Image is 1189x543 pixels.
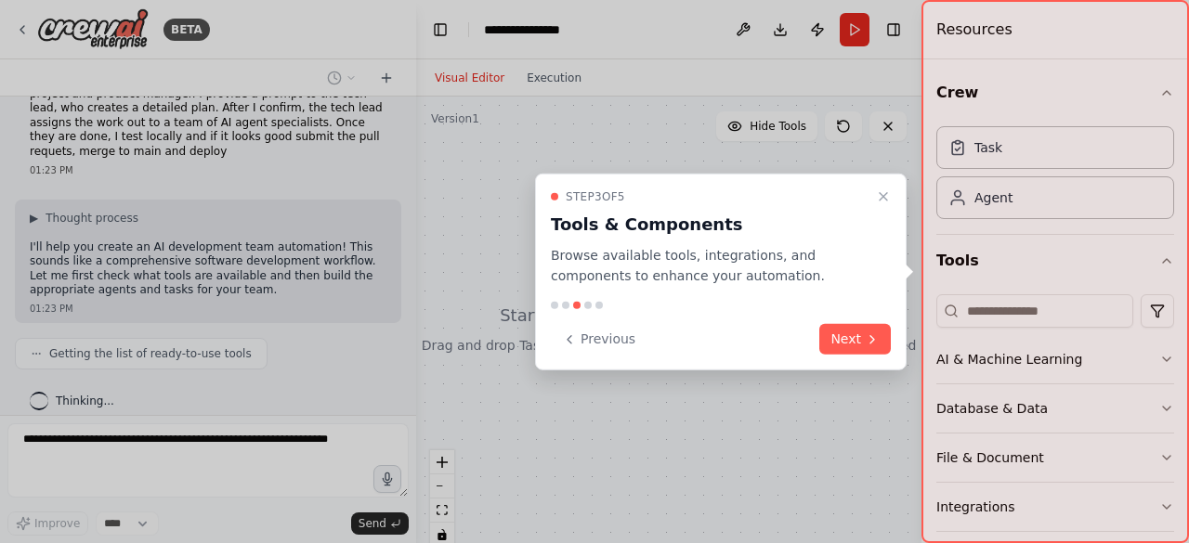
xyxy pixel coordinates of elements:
[566,188,625,203] span: Step 3 of 5
[427,17,453,43] button: Hide left sidebar
[872,185,895,207] button: Close walkthrough
[551,211,869,237] h3: Tools & Components
[551,244,869,287] p: Browse available tools, integrations, and components to enhance your automation.
[551,324,647,355] button: Previous
[819,324,891,355] button: Next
